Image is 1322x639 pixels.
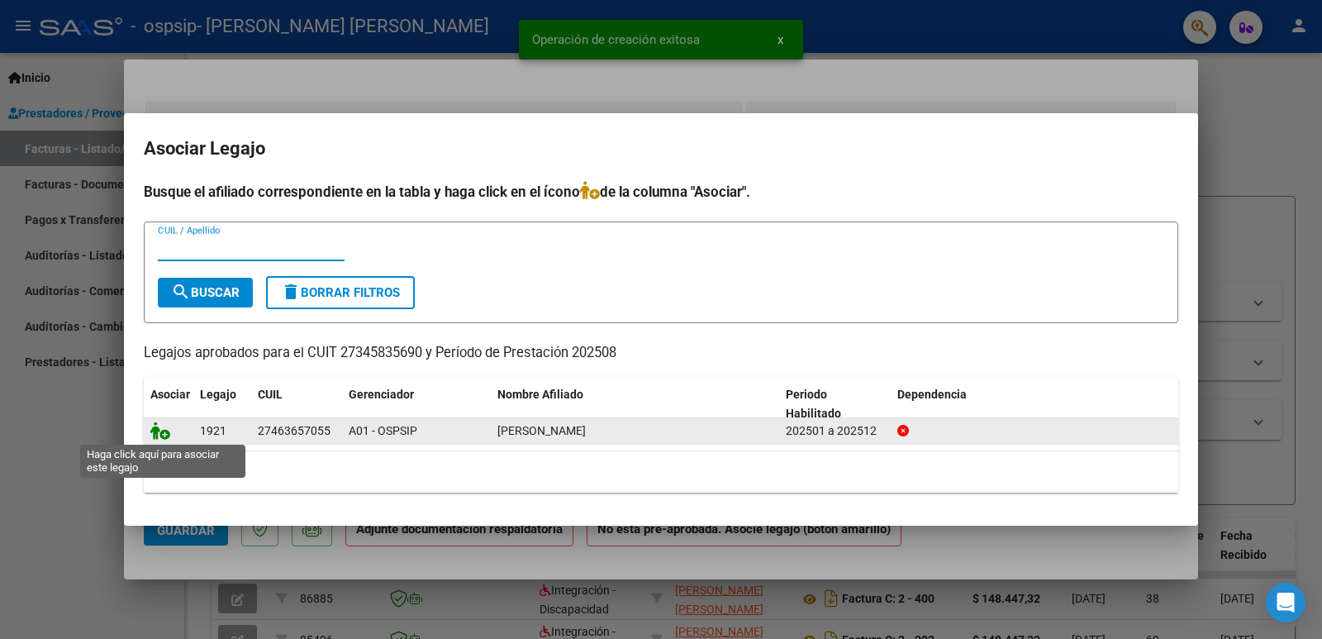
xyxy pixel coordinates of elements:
[144,133,1178,165] h2: Asociar Legajo
[158,278,253,308] button: Buscar
[266,276,415,309] button: Borrar Filtros
[897,388,967,401] span: Dependencia
[258,422,330,441] div: 27463657055
[491,377,779,432] datatable-header-cell: Nombre Afiliado
[342,377,491,432] datatable-header-cell: Gerenciador
[786,388,841,420] span: Periodo Habilitado
[349,388,414,401] span: Gerenciador
[891,377,1179,432] datatable-header-cell: Dependencia
[779,377,891,432] datatable-header-cell: Periodo Habilitado
[200,424,226,437] span: 1921
[786,422,884,441] div: 202501 a 202512
[144,377,193,432] datatable-header-cell: Asociar
[171,282,191,302] mat-icon: search
[171,285,240,300] span: Buscar
[144,451,1178,493] div: 1 registros
[349,424,417,437] span: A01 - OSPSIP
[497,388,583,401] span: Nombre Afiliado
[258,388,283,401] span: CUIL
[281,282,301,302] mat-icon: delete
[281,285,400,300] span: Borrar Filtros
[251,377,342,432] datatable-header-cell: CUIL
[497,424,586,437] span: FERNANDEZ ANABELA CAMILA
[144,181,1178,203] h4: Busque el afiliado correspondiente en la tabla y haga click en el ícono de la columna "Asociar".
[1266,583,1305,622] div: Open Intercom Messenger
[193,377,251,432] datatable-header-cell: Legajo
[144,343,1178,364] p: Legajos aprobados para el CUIT 27345835690 y Período de Prestación 202508
[200,388,236,401] span: Legajo
[150,388,190,401] span: Asociar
